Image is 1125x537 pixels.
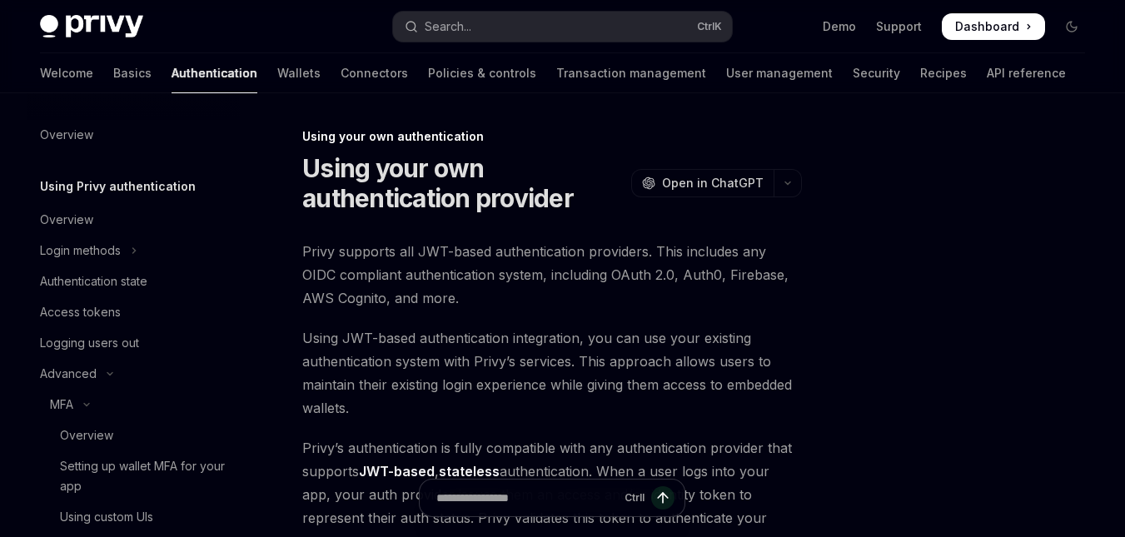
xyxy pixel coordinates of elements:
[27,390,240,420] button: Toggle MFA section
[393,12,733,42] button: Open search
[50,395,73,415] div: MFA
[726,53,833,93] a: User management
[341,53,408,93] a: Connectors
[40,364,97,384] div: Advanced
[27,420,240,450] a: Overview
[40,333,139,353] div: Logging users out
[697,20,722,33] span: Ctrl K
[942,13,1045,40] a: Dashboard
[631,169,774,197] button: Open in ChatGPT
[853,53,900,93] a: Security
[172,53,257,93] a: Authentication
[556,53,706,93] a: Transaction management
[428,53,536,93] a: Policies & controls
[436,480,618,516] input: Ask a question...
[1058,13,1085,40] button: Toggle dark mode
[955,18,1019,35] span: Dashboard
[662,175,764,191] span: Open in ChatGPT
[40,271,147,291] div: Authentication state
[987,53,1066,93] a: API reference
[27,451,240,501] a: Setting up wallet MFA for your app
[27,266,240,296] a: Authentication state
[40,53,93,93] a: Welcome
[27,120,240,150] a: Overview
[40,177,196,196] h5: Using Privy authentication
[27,297,240,327] a: Access tokens
[40,210,93,230] div: Overview
[439,463,500,480] a: stateless
[40,302,121,322] div: Access tokens
[40,125,93,145] div: Overview
[359,463,435,480] a: JWT-based
[27,328,240,358] a: Logging users out
[302,128,802,145] div: Using your own authentication
[60,507,153,527] div: Using custom UIs
[40,241,121,261] div: Login methods
[27,502,240,532] a: Using custom UIs
[302,326,802,420] span: Using JWT-based authentication integration, you can use your existing authentication system with ...
[920,53,967,93] a: Recipes
[651,486,675,510] button: Send message
[27,359,240,389] button: Toggle Advanced section
[60,456,230,496] div: Setting up wallet MFA for your app
[27,236,240,266] button: Toggle Login methods section
[40,15,143,38] img: dark logo
[823,18,856,35] a: Demo
[302,240,802,310] span: Privy supports all JWT-based authentication providers. This includes any OIDC compliant authentic...
[277,53,321,93] a: Wallets
[425,17,471,37] div: Search...
[27,205,240,235] a: Overview
[113,53,152,93] a: Basics
[876,18,922,35] a: Support
[60,425,113,445] div: Overview
[302,153,625,213] h1: Using your own authentication provider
